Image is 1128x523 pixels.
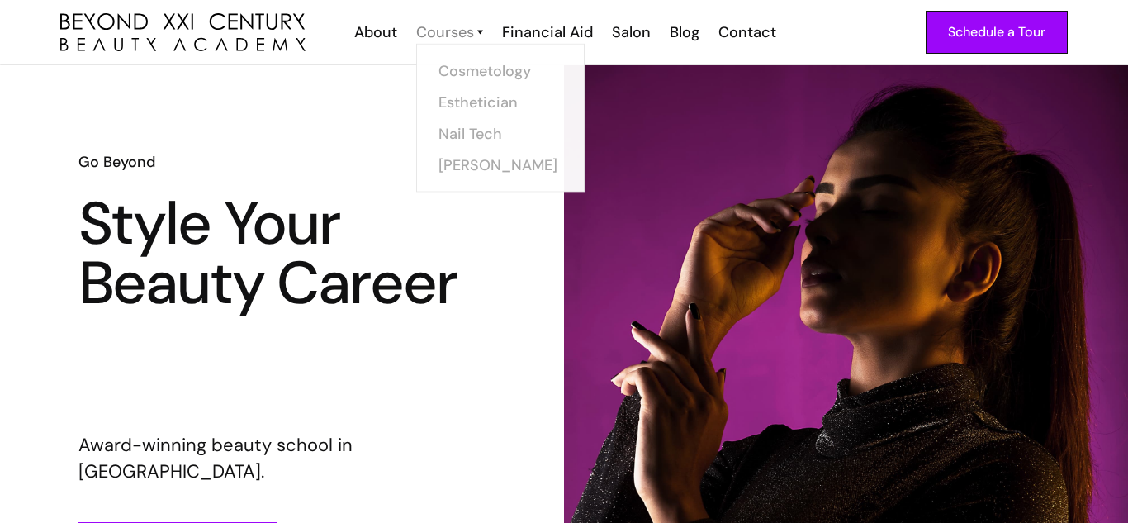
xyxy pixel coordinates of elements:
[78,151,486,173] h6: Go Beyond
[60,13,306,52] img: beyond 21st century beauty academy logo
[502,21,593,43] div: Financial Aid
[659,21,708,43] a: Blog
[612,21,651,43] div: Salon
[438,150,562,181] a: [PERSON_NAME]
[948,21,1045,43] div: Schedule a Tour
[354,21,397,43] div: About
[708,21,784,43] a: Contact
[416,43,585,192] nav: Courses
[78,432,486,485] p: Award-winning beauty school in [GEOGRAPHIC_DATA].
[670,21,699,43] div: Blog
[718,21,776,43] div: Contact
[416,21,483,43] a: Courses
[60,13,306,52] a: home
[491,21,601,43] a: Financial Aid
[416,21,474,43] div: Courses
[78,194,486,313] h1: Style Your Beauty Career
[438,55,562,87] a: Cosmetology
[438,118,562,150] a: Nail Tech
[438,87,562,118] a: Esthetician
[601,21,659,43] a: Salon
[926,11,1068,54] a: Schedule a Tour
[344,21,405,43] a: About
